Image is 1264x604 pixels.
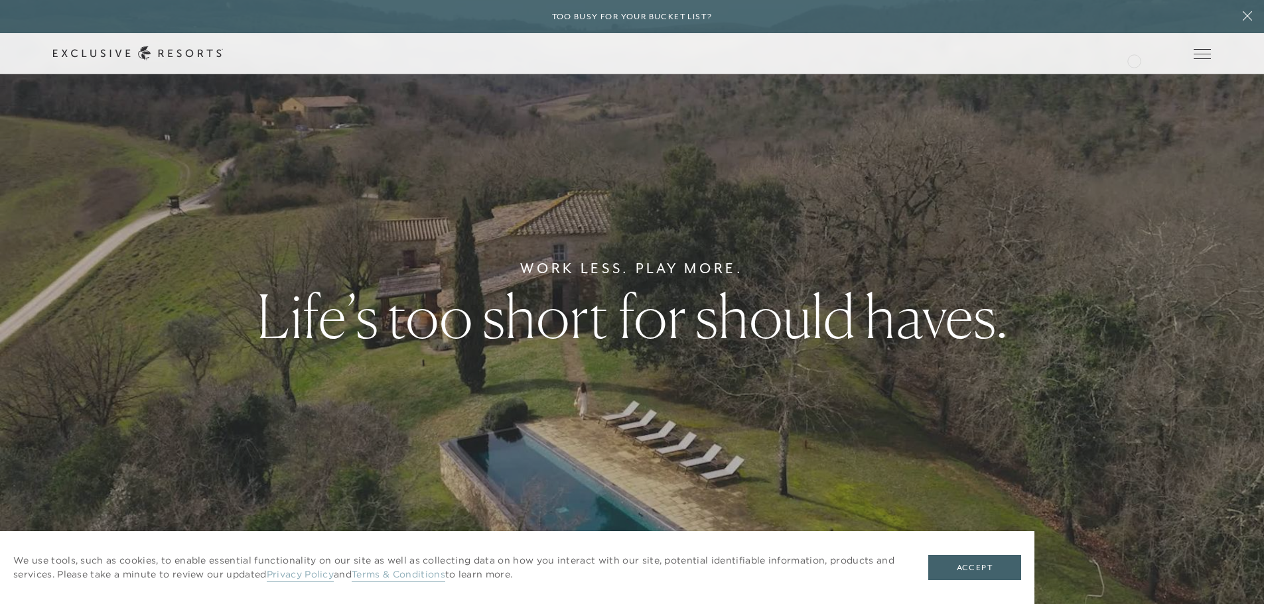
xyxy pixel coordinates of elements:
h6: Work Less. Play More. [520,258,744,279]
button: Accept [928,555,1021,580]
h1: Life’s too short for should haves. [257,286,1008,346]
h6: Too busy for your bucket list? [552,11,713,23]
p: We use tools, such as cookies, to enable essential functionality on our site as well as collectin... [13,554,902,581]
a: Terms & Conditions [352,568,445,582]
button: Open navigation [1194,49,1211,58]
a: Privacy Policy [267,568,334,582]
